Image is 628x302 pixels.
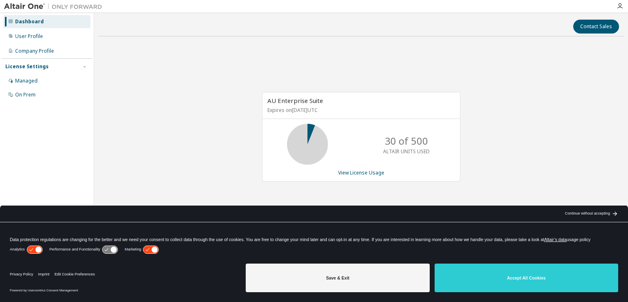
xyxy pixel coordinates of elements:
[4,2,106,11] img: Altair One
[5,63,49,70] div: License Settings
[15,48,54,54] div: Company Profile
[15,18,44,25] div: Dashboard
[385,134,428,148] p: 30 of 500
[267,107,453,114] p: Expires on [DATE] UTC
[267,96,323,105] span: AU Enterprise Suite
[573,20,619,34] button: Contact Sales
[15,92,36,98] div: On Prem
[15,78,38,84] div: Managed
[15,33,43,40] div: User Profile
[383,148,430,155] p: ALTAIR UNITS USED
[338,169,384,176] a: View License Usage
